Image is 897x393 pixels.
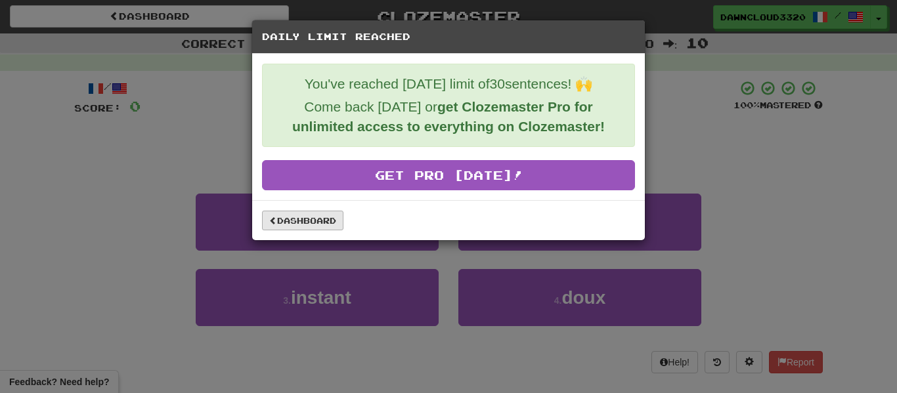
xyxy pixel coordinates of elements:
p: You've reached [DATE] limit of 30 sentences! 🙌 [273,74,624,94]
p: Come back [DATE] or [273,97,624,136]
strong: get Clozemaster Pro for unlimited access to everything on Clozemaster! [292,99,605,134]
h5: Daily Limit Reached [262,30,635,43]
a: Dashboard [262,211,343,230]
a: Get Pro [DATE]! [262,160,635,190]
